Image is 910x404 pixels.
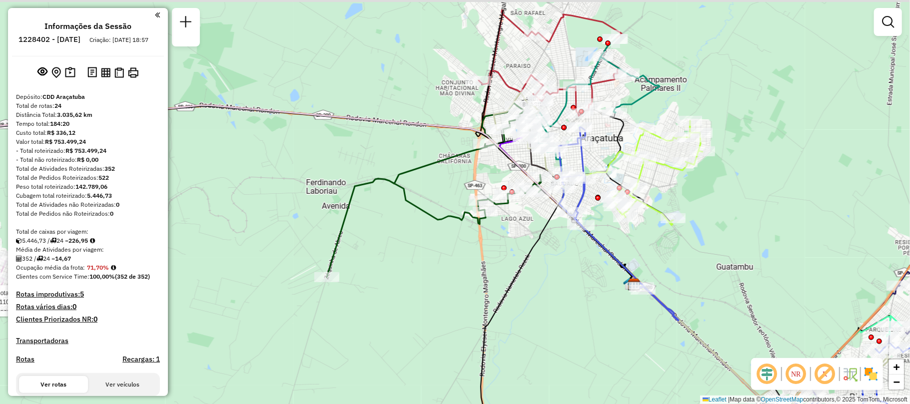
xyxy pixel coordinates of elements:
[44,21,131,31] h4: Informações da Sessão
[16,273,89,280] span: Clientes com Service Time:
[628,278,641,291] img: CDD Araçatuba
[16,128,160,137] div: Custo total:
[842,366,858,382] img: Fluxo de ruas
[894,361,900,373] span: +
[104,165,115,172] strong: 352
[16,236,160,245] div: 5.446,73 / 24 =
[35,64,49,80] button: Exibir sessão original
[77,156,98,163] strong: R$ 0,00
[16,155,160,164] div: - Total não roteirizado:
[126,65,140,80] button: Imprimir Rotas
[16,101,160,110] div: Total de rotas:
[16,227,160,236] div: Total de caixas por viagem:
[49,65,63,80] button: Centralizar mapa no depósito ou ponto de apoio
[16,256,22,262] i: Total de Atividades
[93,315,97,324] strong: 0
[889,375,904,390] a: Zoom out
[784,362,808,386] span: Ocultar NR
[16,303,160,311] h4: Rotas vários dias:
[45,138,86,145] strong: R$ 753.499,24
[16,238,22,244] i: Cubagem total roteirizado
[90,238,95,244] i: Meta Caixas/viagem: 220,40 Diferença: 6,55
[54,102,61,109] strong: 24
[50,120,69,127] strong: 184:20
[16,209,160,218] div: Total de Pedidos não Roteirizados:
[728,396,730,403] span: |
[85,65,99,80] button: Logs desbloquear sessão
[87,264,109,271] strong: 71,70%
[878,12,898,32] a: Exibir filtros
[176,12,196,34] a: Nova sessão e pesquisa
[18,35,80,44] h6: 1228402 - [DATE]
[16,315,160,324] h4: Clientes Priorizados NR:
[16,191,160,200] div: Cubagem total roteirizado:
[16,110,160,119] div: Distância Total:
[813,362,837,386] span: Exibir rótulo
[16,245,160,254] div: Média de Atividades por viagem:
[72,302,76,311] strong: 0
[16,290,160,299] h4: Rotas improdutivas:
[98,174,109,181] strong: 522
[122,355,160,364] h4: Recargas: 1
[700,396,910,404] div: Map data © contributors,© 2025 TomTom, Microsoft
[16,92,160,101] div: Depósito:
[42,93,85,100] strong: CDD Araçatuba
[889,360,904,375] a: Zoom in
[19,376,88,393] button: Ver rotas
[112,65,126,80] button: Visualizar Romaneio
[16,164,160,173] div: Total de Atividades Roteirizadas:
[761,396,804,403] a: OpenStreetMap
[115,273,150,280] strong: (352 de 352)
[63,65,77,80] button: Painel de Sugestão
[623,277,636,290] img: 625 UDC Light Campus Universitário
[16,264,85,271] span: Ocupação média da frota:
[16,355,34,364] a: Rotas
[16,173,160,182] div: Total de Pedidos Roteirizados:
[16,200,160,209] div: Total de Atividades não Roteirizadas:
[863,366,879,382] img: Exibir/Ocultar setores
[16,146,160,155] div: - Total roteirizado:
[75,183,107,190] strong: 142.789,06
[894,376,900,388] span: −
[16,254,160,263] div: 352 / 24 =
[55,255,71,262] strong: 14,67
[88,376,157,393] button: Ver veículos
[755,362,779,386] span: Ocultar deslocamento
[16,182,160,191] div: Peso total roteirizado:
[47,129,75,136] strong: R$ 336,12
[57,111,92,118] strong: 3.035,62 km
[85,35,152,44] div: Criação: [DATE] 18:57
[16,119,160,128] div: Tempo total:
[50,238,56,244] i: Total de rotas
[111,265,116,271] em: Média calculada utilizando a maior ocupação (%Peso ou %Cubagem) de cada rota da sessão. Rotas cro...
[36,256,43,262] i: Total de rotas
[87,192,112,199] strong: 5.446,73
[80,290,84,299] strong: 5
[89,273,115,280] strong: 100,00%
[65,147,106,154] strong: R$ 753.499,24
[68,237,88,244] strong: 226,95
[99,65,112,79] button: Visualizar relatório de Roteirização
[110,210,113,217] strong: 0
[703,396,727,403] a: Leaflet
[116,201,119,208] strong: 0
[16,137,160,146] div: Valor total:
[16,337,160,345] h4: Transportadoras
[155,9,160,20] a: Clique aqui para minimizar o painel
